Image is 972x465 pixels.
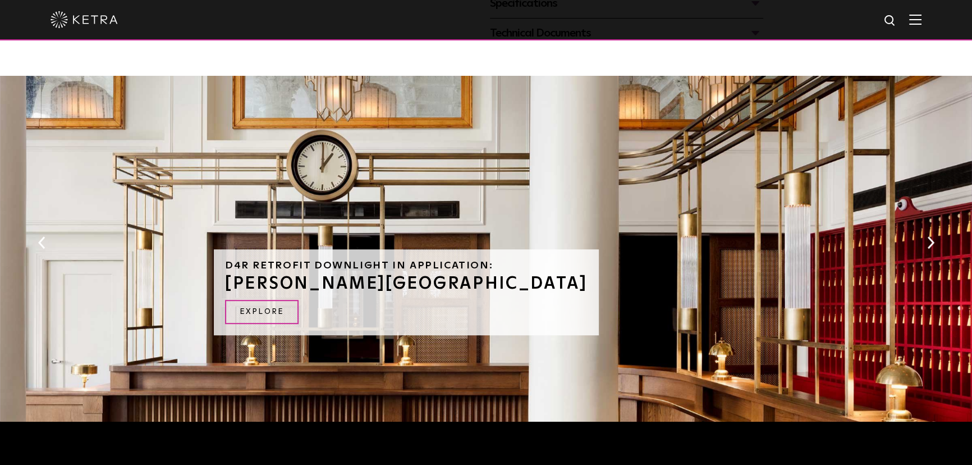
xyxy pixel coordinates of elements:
button: Previous [36,235,47,250]
a: EXPLORE [225,300,299,324]
h3: [PERSON_NAME][GEOGRAPHIC_DATA] [225,275,588,292]
img: search icon [883,14,897,28]
img: Hamburger%20Nav.svg [909,14,921,25]
h6: D4R Retrofit Downlight in Application: [225,261,588,271]
img: ketra-logo-2019-white [51,11,118,28]
button: Next [925,235,936,250]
